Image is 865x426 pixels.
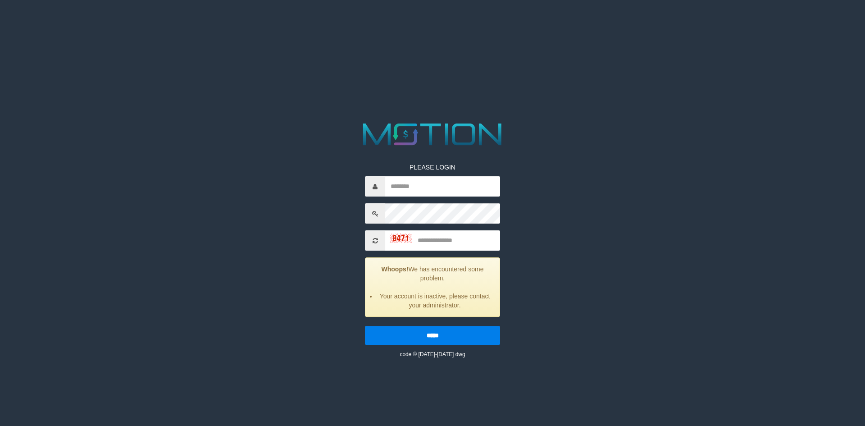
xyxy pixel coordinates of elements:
[400,351,465,357] small: code © [DATE]-[DATE] dwg
[365,257,500,317] div: We has encountered some problem.
[382,266,409,273] strong: Whoops!
[390,234,412,243] img: captcha
[357,119,508,149] img: MOTION_logo.png
[365,163,500,172] p: PLEASE LOGIN
[377,292,493,310] li: Your account is inactive, please contact your administrator.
